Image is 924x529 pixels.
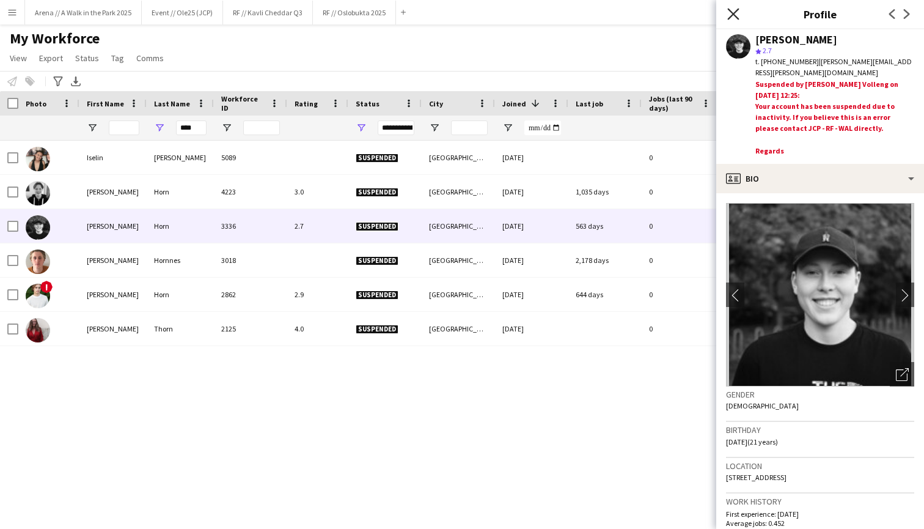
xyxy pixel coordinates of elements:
div: 2862 [214,278,287,311]
h3: Location [726,461,914,472]
div: 4.0 [287,312,348,346]
div: 563 days [568,209,642,243]
div: 0 [642,278,719,311]
div: [DATE] [495,141,568,174]
span: [DEMOGRAPHIC_DATA] [726,401,799,410]
button: Event // Ole25 (JCP) [142,1,223,24]
div: [DATE] [495,243,568,277]
div: [DATE] [495,175,568,209]
h3: Work history [726,496,914,507]
div: Iselin [79,141,147,174]
button: Open Filter Menu [356,122,367,133]
input: Last Name Filter Input [176,120,207,135]
div: [PERSON_NAME] [79,243,147,277]
span: Export [39,53,63,64]
div: 3018 [214,243,287,277]
img: Martin Horn [26,215,50,240]
div: [PERSON_NAME] [147,141,214,174]
div: [GEOGRAPHIC_DATA] [422,141,495,174]
div: [PERSON_NAME] [79,209,147,243]
button: Open Filter Menu [502,122,513,133]
div: 3.0 [287,175,348,209]
span: Photo [26,99,46,108]
div: 0 [642,312,719,346]
span: Last job [576,99,603,108]
span: t. [PHONE_NUMBER] [755,57,819,66]
div: 5089 [214,141,287,174]
div: 1,035 days [568,175,642,209]
span: 2.7 [763,46,772,55]
span: Tag [111,53,124,64]
div: Open photos pop-in [890,362,914,387]
button: RF // Oslobukta 2025 [313,1,396,24]
span: | [PERSON_NAME][EMAIL_ADDRESS][PERSON_NAME][DOMAIN_NAME] [755,57,912,77]
div: 0 [642,243,719,277]
div: [PERSON_NAME] [79,312,147,346]
div: 2.7 [287,209,348,243]
button: Arena // A Walk in the Park 2025 [25,1,142,24]
span: First Name [87,99,124,108]
span: Suspended [356,154,398,163]
button: Open Filter Menu [429,122,440,133]
h3: Gender [726,389,914,400]
div: 0 [642,141,719,174]
div: 2.9 [287,278,348,311]
h3: Birthday [726,424,914,435]
img: Lasse Hornnes [26,250,50,274]
b: [PERSON_NAME] Volleng [755,157,839,166]
div: [DATE] [495,278,568,311]
app-action-btn: Advanced filters [51,74,65,89]
span: ! [40,281,53,293]
div: [PERSON_NAME] [79,175,147,209]
span: Suspended [356,325,398,334]
span: Comms [136,53,164,64]
div: Horn [147,209,214,243]
input: Workforce ID Filter Input [243,120,280,135]
img: Sara Thorn [26,318,50,342]
div: 3336 [214,209,287,243]
div: [PERSON_NAME] [79,278,147,311]
div: Horn [147,175,214,209]
img: Crew avatar or photo [726,203,914,387]
div: Bio [716,164,924,193]
div: 0 [642,175,719,209]
div: Suspended by [PERSON_NAME] Volleng on [DATE] 12:25: [755,79,914,159]
span: City [429,99,443,108]
p: First experience: [DATE] [726,509,914,519]
a: Tag [106,50,129,66]
div: 4223 [214,175,287,209]
a: Export [34,50,68,66]
span: Rating [295,99,318,108]
span: Joined [502,99,526,108]
button: Open Filter Menu [221,122,232,133]
span: Jobs (last 90 days) [649,94,697,113]
span: [DATE] (21 years) [726,437,778,446]
a: View [5,50,32,66]
div: [GEOGRAPHIC_DATA] [422,243,495,277]
div: 0 [642,209,719,243]
div: [DATE] [495,312,568,346]
img: Jonas Munthe Horn [26,181,50,205]
div: [GEOGRAPHIC_DATA] [422,278,495,311]
span: Status [75,53,99,64]
div: [GEOGRAPHIC_DATA] [422,312,495,346]
h3: Profile [716,6,924,22]
input: City Filter Input [451,120,488,135]
div: [GEOGRAPHIC_DATA] [422,209,495,243]
div: Horn [147,278,214,311]
span: [STREET_ADDRESS] [726,473,787,482]
div: [PERSON_NAME] [755,34,837,45]
div: Hornnes [147,243,214,277]
span: Workforce ID [221,94,265,113]
input: First Name Filter Input [109,120,139,135]
img: Iselin Horntvedt [26,147,50,171]
b: Your account has been suspended due to inactivity. If you believe this is an error please contact... [755,102,895,133]
button: Open Filter Menu [87,122,98,133]
button: RF // Kavli Cheddar Q3 [223,1,313,24]
div: [GEOGRAPHIC_DATA] [422,175,495,209]
b: Regards [755,146,784,155]
p: Average jobs: 0.452 [726,519,914,528]
img: Nikolai Horn [26,284,50,308]
span: Suspended [356,222,398,231]
button: Open Filter Menu [154,122,165,133]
